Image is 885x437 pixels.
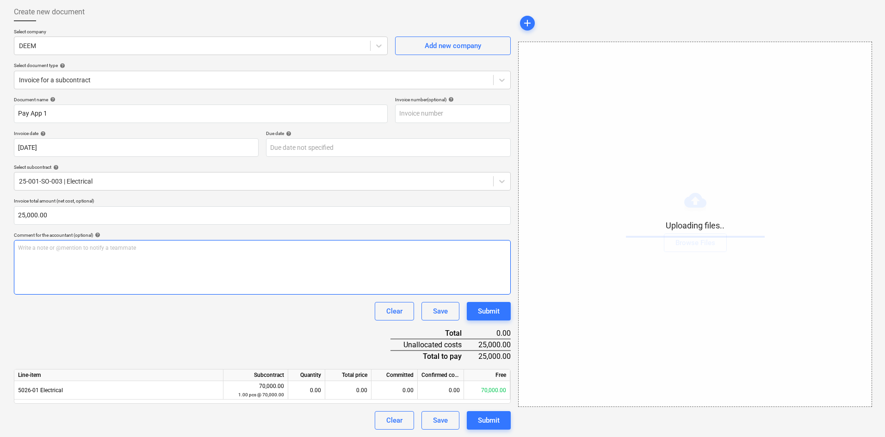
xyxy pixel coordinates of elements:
input: Document name [14,105,388,123]
div: Add new company [425,40,481,52]
div: Select document type [14,62,511,68]
div: Select subcontract [14,164,511,170]
span: help [284,131,291,136]
span: add [522,18,533,29]
small: 1.00 pcs @ 70,000.00 [238,392,284,397]
button: Submit [467,302,511,320]
div: Committed [371,369,418,381]
p: Select company [14,29,388,37]
div: Total price [325,369,371,381]
span: 5026-01 Electrical [18,387,63,394]
div: Quantity [288,369,325,381]
div: Unallocated costs [390,339,476,351]
iframe: Chat Widget [839,393,885,437]
input: Invoice total amount (net cost, optional) [14,206,511,225]
span: help [58,63,65,68]
span: help [93,232,100,238]
div: Invoice number (optional) [395,97,511,103]
div: Invoice date [14,130,259,136]
button: Save [421,302,459,320]
input: Invoice date not specified [14,138,259,157]
div: 70,000.00 [227,382,284,399]
span: help [51,165,59,170]
div: Save [433,414,448,426]
button: Clear [375,302,414,320]
div: Total to pay [390,351,476,362]
div: Save [433,305,448,317]
p: Uploading files.. [626,220,765,231]
span: help [446,97,454,102]
div: Comment for the accountant (optional) [14,232,511,238]
div: 0.00 [371,381,418,400]
p: Invoice total amount (net cost, optional) [14,198,511,206]
button: Clear [375,411,414,430]
div: Free [464,369,510,381]
span: help [38,131,46,136]
div: Submit [478,414,500,426]
span: help [48,97,56,102]
div: 0.00 [325,381,371,400]
div: Total [390,328,476,339]
div: Clear [386,305,402,317]
div: 0.00 [418,381,464,400]
div: 0.00 [477,328,511,339]
span: Create new document [14,6,85,18]
input: Due date not specified [266,138,511,157]
div: 70,000.00 [464,381,510,400]
div: 0.00 [292,381,321,400]
button: Save [421,411,459,430]
div: 25,000.00 [477,339,511,351]
button: Submit [467,411,511,430]
div: Submit [478,305,500,317]
div: Clear [386,414,402,426]
div: Due date [266,130,511,136]
div: Confirmed costs [418,369,464,381]
div: 25,000.00 [477,351,511,362]
div: Line-item [14,369,223,381]
div: Subcontract [223,369,288,381]
div: Document name [14,97,388,103]
input: Invoice number [395,105,511,123]
div: Uploading files..Browse Files [518,42,872,407]
button: Add new company [395,37,511,55]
